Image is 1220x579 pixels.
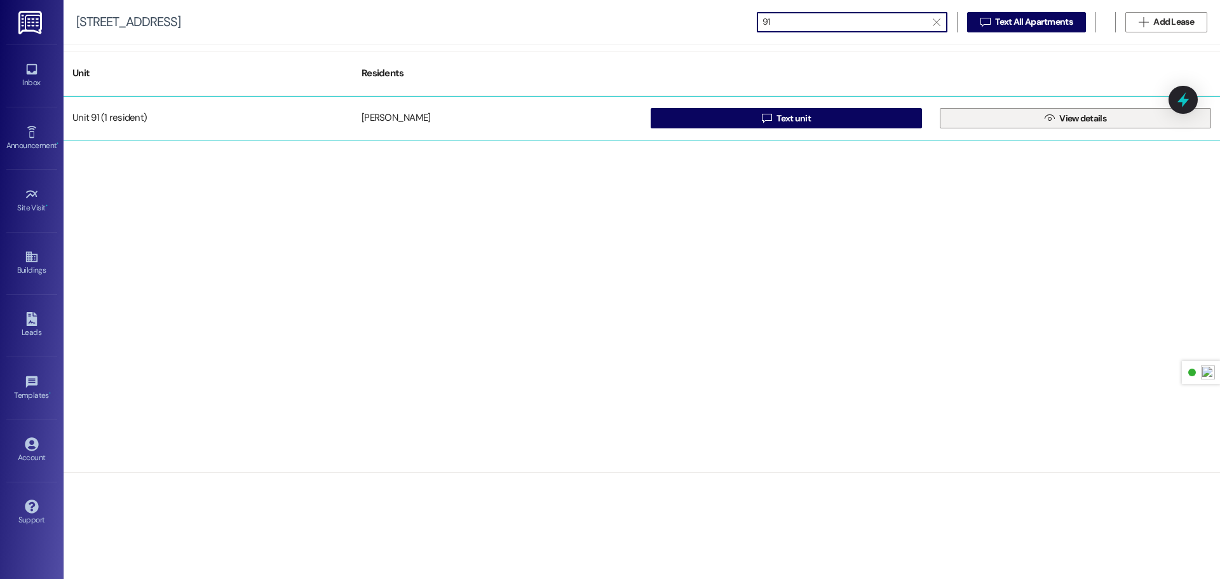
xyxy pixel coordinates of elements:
button: Add Lease [1125,12,1207,32]
input: Search by resident name or unit number [762,13,926,31]
span: • [49,389,51,398]
div: Residents [353,58,642,89]
i:  [980,17,990,27]
a: Buildings [6,246,57,280]
button: Text All Apartments [967,12,1086,32]
button: View details [940,108,1211,128]
span: Add Lease [1153,15,1194,29]
a: Site Visit • [6,184,57,218]
button: Clear text [926,13,947,32]
a: Support [6,496,57,530]
a: Account [6,433,57,468]
div: [STREET_ADDRESS] [76,15,180,29]
i:  [1139,17,1148,27]
i:  [762,113,771,123]
span: Text unit [776,112,811,125]
span: • [57,139,58,148]
div: Unit 91 (1 resident) [64,106,353,131]
span: Text All Apartments [995,15,1073,29]
img: ResiDesk Logo [18,11,44,34]
span: • [46,201,48,210]
div: [PERSON_NAME] [362,112,430,125]
a: Inbox [6,58,57,93]
i:  [1045,113,1054,123]
button: Text unit [651,108,922,128]
a: Leads [6,308,57,343]
div: Unit [64,58,353,89]
i:  [933,17,940,27]
a: Templates • [6,371,57,405]
span: View details [1059,112,1106,125]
